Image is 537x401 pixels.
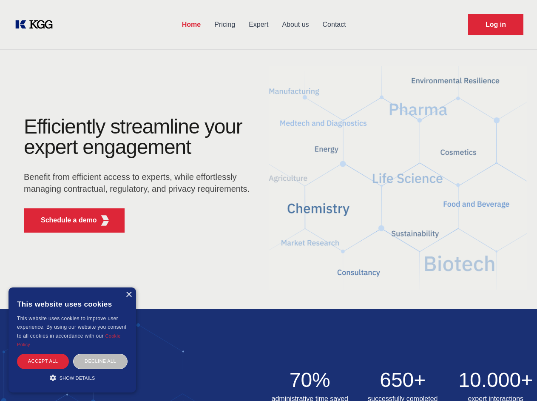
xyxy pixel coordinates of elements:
a: Cookie Policy [17,333,121,347]
a: Pricing [207,14,242,36]
span: Show details [60,375,95,381]
div: Decline all [73,354,128,369]
p: Benefit from efficient access to experts, while effortlessly managing contractual, regulatory, an... [24,171,255,195]
h1: Efficiently streamline your expert engagement [24,117,255,157]
div: Show details [17,373,128,382]
button: Schedule a demoKGG Fifth Element RED [24,208,125,233]
a: Home [175,14,207,36]
a: Contact [316,14,353,36]
a: Request Demo [468,14,523,35]
img: KGG Fifth Element RED [100,215,111,226]
img: KGG Fifth Element RED [269,55,527,300]
div: This website uses cookies [17,294,128,314]
a: About us [275,14,315,36]
div: Accept all [17,354,69,369]
h2: 70% [269,370,352,390]
a: Expert [242,14,275,36]
iframe: Chat Widget [494,360,537,401]
span: This website uses cookies to improve user experience. By using our website you consent to all coo... [17,316,126,339]
h2: 650+ [361,370,444,390]
a: KOL Knowledge Platform: Talk to Key External Experts (KEE) [14,18,60,31]
div: Close [125,292,132,298]
p: Schedule a demo [41,215,97,225]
